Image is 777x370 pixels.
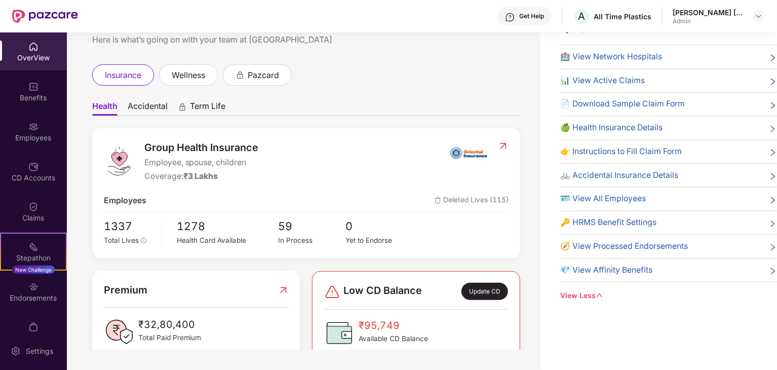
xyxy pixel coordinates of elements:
span: 0 [346,218,413,235]
img: RedirectIcon [498,141,509,151]
img: svg+xml;base64,PHN2ZyBpZD0iQmVuZWZpdHMiIHhtbG5zPSJodHRwOi8vd3d3LnczLm9yZy8yMDAwL3N2ZyIgd2lkdGg9Ij... [28,82,38,92]
span: Employee, spouse, children [144,157,259,169]
span: right [769,100,777,110]
span: 🏥 View Network Hospitals [561,51,663,63]
div: New Challenge [12,266,55,274]
span: right [769,266,777,277]
span: Available CD Balance [359,334,428,345]
img: svg+xml;base64,PHN2ZyBpZD0iRW1wbG95ZWVzIiB4bWxucz0iaHR0cDovL3d3dy53My5vcmcvMjAwMC9zdmciIHdpZHRoPS... [28,122,38,132]
span: pazcard [248,69,279,82]
div: Health Card Available [177,235,279,246]
span: right [769,77,777,87]
img: svg+xml;base64,PHN2ZyBpZD0iU2V0dGluZy0yMHgyMCIgeG1sbnM9Imh0dHA6Ly93d3cudzMub3JnLzIwMDAvc3ZnIiB3aW... [11,346,21,356]
img: svg+xml;base64,PHN2ZyBpZD0iRHJvcGRvd24tMzJ4MzIiIHhtbG5zPSJodHRwOi8vd3d3LnczLm9yZy8yMDAwL3N2ZyIgd2... [755,12,763,20]
span: Total Paid Premium [138,332,202,344]
div: Stepathon [1,253,66,263]
div: Here is what’s going on with your team at [GEOGRAPHIC_DATA] [92,33,520,46]
span: Accidental [128,101,168,116]
div: animation [236,70,245,79]
span: Health [92,101,118,116]
span: right [769,171,777,182]
span: 📄 Download Sample Claim Form [561,98,685,110]
div: animation [178,102,187,111]
span: right [769,242,777,253]
span: down [596,292,603,299]
span: 🪪 View All Employees [561,193,646,205]
span: Total Lives [104,236,139,244]
div: View Less [561,290,777,302]
img: insurerIcon [450,140,488,165]
div: Settings [23,346,56,356]
img: svg+xml;base64,PHN2ZyBpZD0iSG9tZSIgeG1sbnM9Imh0dHA6Ly93d3cudzMub3JnLzIwMDAvc3ZnIiB3aWR0aD0iMjAiIG... [28,42,38,52]
img: RedirectIcon [278,282,289,298]
img: svg+xml;base64,PHN2ZyBpZD0iQ2xhaW0iIHhtbG5zPSJodHRwOi8vd3d3LnczLm9yZy8yMDAwL3N2ZyIgd2lkdGg9IjIwIi... [28,202,38,212]
span: right [769,195,777,205]
span: 🍏 Health Insurance Details [561,122,663,134]
span: right [769,53,777,63]
img: svg+xml;base64,PHN2ZyBpZD0iRGFuZ2VyLTMyeDMyIiB4bWxucz0iaHR0cDovL3d3dy53My5vcmcvMjAwMC9zdmciIHdpZH... [324,284,340,300]
span: A [578,10,586,22]
img: svg+xml;base64,PHN2ZyBpZD0iQ0RfQWNjb3VudHMiIGRhdGEtbmFtZT0iQ0QgQWNjb3VudHMiIHhtbG5zPSJodHRwOi8vd3... [28,162,38,172]
div: [PERSON_NAME] [PERSON_NAME] [673,8,744,17]
span: Employees [104,195,146,207]
span: insurance [105,69,141,82]
div: Coverage: [144,170,259,183]
span: right [769,147,777,158]
span: Low CD Balance [343,283,422,300]
img: PaidPremiumIcon [104,317,134,347]
div: Get Help [519,12,544,20]
span: 🔑 HRMS Benefit Settings [561,216,657,229]
img: svg+xml;base64,PHN2ZyB4bWxucz0iaHR0cDovL3d3dy53My5vcmcvMjAwMC9zdmciIHdpZHRoPSIyMSIgaGVpZ2h0PSIyMC... [28,242,38,252]
img: deleteIcon [435,197,441,204]
span: 🚲 Accidental Insurance Details [561,169,679,182]
div: Yet to Endorse [346,235,413,246]
span: 📊 View Active Claims [561,75,645,87]
span: Term Life [190,101,225,116]
div: Update CD [461,283,508,300]
img: CDBalanceIcon [324,318,355,348]
span: ₹95,749 [359,318,428,334]
img: logo [104,146,134,176]
img: svg+xml;base64,PHN2ZyBpZD0iRW5kb3JzZW1lbnRzIiB4bWxucz0iaHR0cDovL3d3dy53My5vcmcvMjAwMC9zdmciIHdpZH... [28,282,38,292]
div: In Process [278,235,345,246]
span: right [769,124,777,134]
img: svg+xml;base64,PHN2ZyBpZD0iSGVscC0zMngzMiIgeG1sbnM9Imh0dHA6Ly93d3cudzMub3JnLzIwMDAvc3ZnIiB3aWR0aD... [505,12,515,22]
div: Admin [673,17,744,25]
span: Premium [104,282,147,298]
span: Deleted Lives (115) [435,195,509,207]
span: info-circle [141,238,147,244]
span: 💎 View Affinity Benefits [561,264,653,277]
span: 👉 Instructions to Fill Claim Form [561,145,682,158]
span: 1278 [177,218,279,235]
span: 59 [278,218,345,235]
span: ₹32,80,400 [138,317,202,332]
div: All Time Plastics [594,12,651,21]
span: ₹3 Lakhs [183,171,218,181]
span: Group Health Insurance [144,140,259,156]
span: wellness [172,69,205,82]
span: 1337 [104,218,154,235]
img: New Pazcare Logo [12,10,78,23]
span: 🧭 View Processed Endorsements [561,240,688,253]
img: svg+xml;base64,PHN2ZyBpZD0iTXlfT3JkZXJzIiBkYXRhLW5hbWU9Ik15IE9yZGVycyIgeG1sbnM9Imh0dHA6Ly93d3cudz... [28,322,38,332]
span: right [769,218,777,229]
